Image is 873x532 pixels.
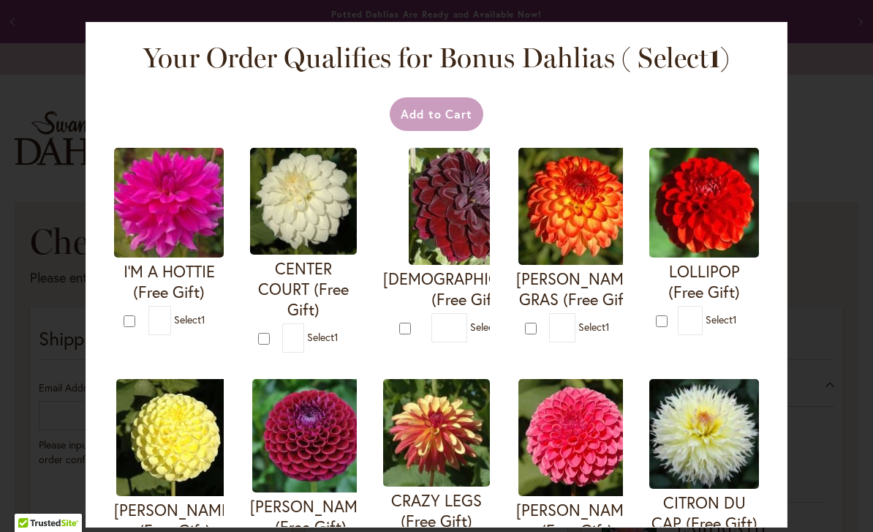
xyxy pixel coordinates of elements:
[470,320,502,334] span: Select
[383,269,551,310] h4: [DEMOGRAPHIC_DATA] (Free Gift)
[518,379,635,496] img: REBECCA LYNN (Free Gift)
[516,269,638,310] h4: [PERSON_NAME] GRAS (Free Gift)
[578,320,610,334] span: Select
[307,330,339,344] span: Select
[252,379,369,492] img: IVANETTI (Free Gift)
[649,379,759,489] img: CITRON DU CAP (Free Gift)
[383,379,490,487] img: CRAZY LEGS (Free Gift)
[114,148,224,258] img: I'M A HOTTIE (Free Gift)
[250,258,357,320] h4: CENTER COURT (Free Gift)
[649,261,759,302] h4: LOLLIPOP (Free Gift)
[518,148,635,265] img: MARDY GRAS (Free Gift)
[129,40,744,75] h2: Your Order Qualifies for Bonus Dahlias ( Select )
[409,148,526,265] img: VOODOO (Free Gift)
[706,312,737,326] span: Select
[114,261,224,302] h4: I'M A HOTTIE (Free Gift)
[708,41,720,75] span: 1
[11,480,52,521] iframe: Launch Accessibility Center
[334,330,339,344] span: 1
[383,490,490,531] h4: CRAZY LEGS (Free Gift)
[116,379,233,496] img: NETTIE (Free Gift)
[605,320,610,334] span: 1
[250,148,357,255] img: CENTER COURT (Free Gift)
[201,312,205,326] span: 1
[174,312,205,326] span: Select
[649,148,759,258] img: LOLLIPOP (Free Gift)
[733,312,737,326] span: 1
